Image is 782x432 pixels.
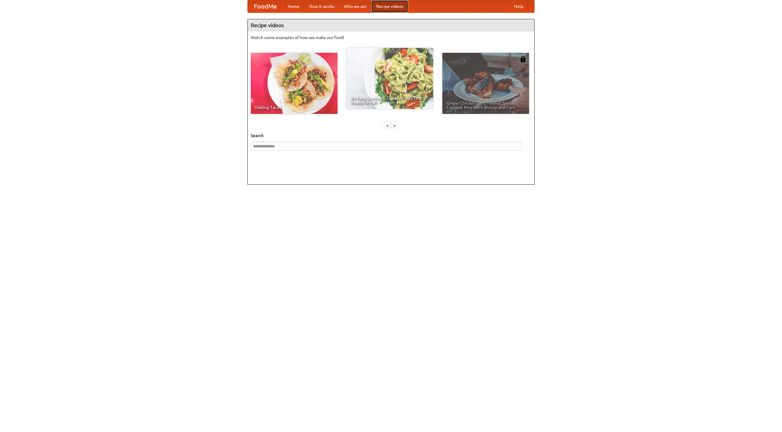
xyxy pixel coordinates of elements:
a: Who we are [339,0,371,13]
img: 483408.png [520,56,526,62]
a: Help [509,0,528,13]
a: Home [283,0,304,13]
h5: Search [251,133,531,139]
div: » [392,122,397,129]
a: Making Tacos [251,53,338,114]
div: « [385,122,390,129]
h4: Recipe videos [248,19,534,31]
span: An Easy, Summery Tomato Pasta That's Ready for Fall [351,96,429,105]
a: FoodMe [248,0,283,13]
a: Recipe videos [371,0,408,13]
span: Making Tacos [255,105,333,110]
a: How it works [304,0,339,13]
a: An Easy, Summery Tomato Pasta That's Ready for Fall [346,48,433,109]
p: Watch some examples of how we make our food! [251,34,531,41]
